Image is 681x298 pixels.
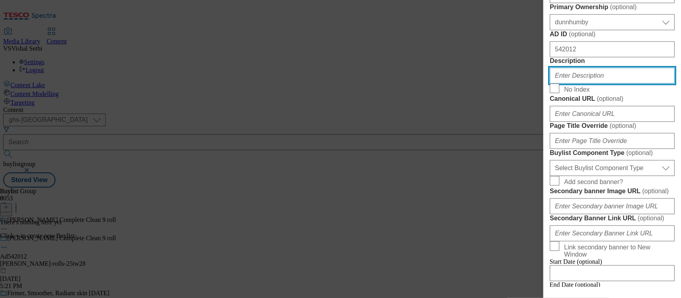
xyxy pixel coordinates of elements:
[550,281,600,288] span: End Date (optional)
[564,86,590,93] span: No Index
[597,95,624,102] span: ( optional )
[569,31,596,37] span: ( optional )
[550,225,675,241] input: Enter Secondary Banner Link URL
[564,244,671,258] span: Link secondary banner to New Window
[550,149,675,157] label: Buylist Component Type
[550,3,675,11] label: Primary Ownership
[550,133,675,149] input: Enter Page Title Override
[550,30,675,38] label: AD ID
[550,258,602,265] span: Start Date (optional)
[550,265,675,281] input: Enter Date
[642,188,669,194] span: ( optional )
[626,149,653,156] span: ( optional )
[550,187,675,195] label: Secondary banner Image URL
[550,95,675,103] label: Canonical URL
[550,68,675,84] input: Enter Description
[550,198,675,214] input: Enter Secondary banner Image URL
[550,57,675,65] label: Description
[610,122,636,129] span: ( optional )
[550,106,675,122] input: Enter Canonical URL
[564,178,623,186] span: Add second banner?
[550,122,675,130] label: Page Title Override
[610,4,637,10] span: ( optional )
[550,214,675,222] label: Secondary Banner Link URL
[550,41,675,57] input: Enter AD ID
[638,215,664,222] span: ( optional )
